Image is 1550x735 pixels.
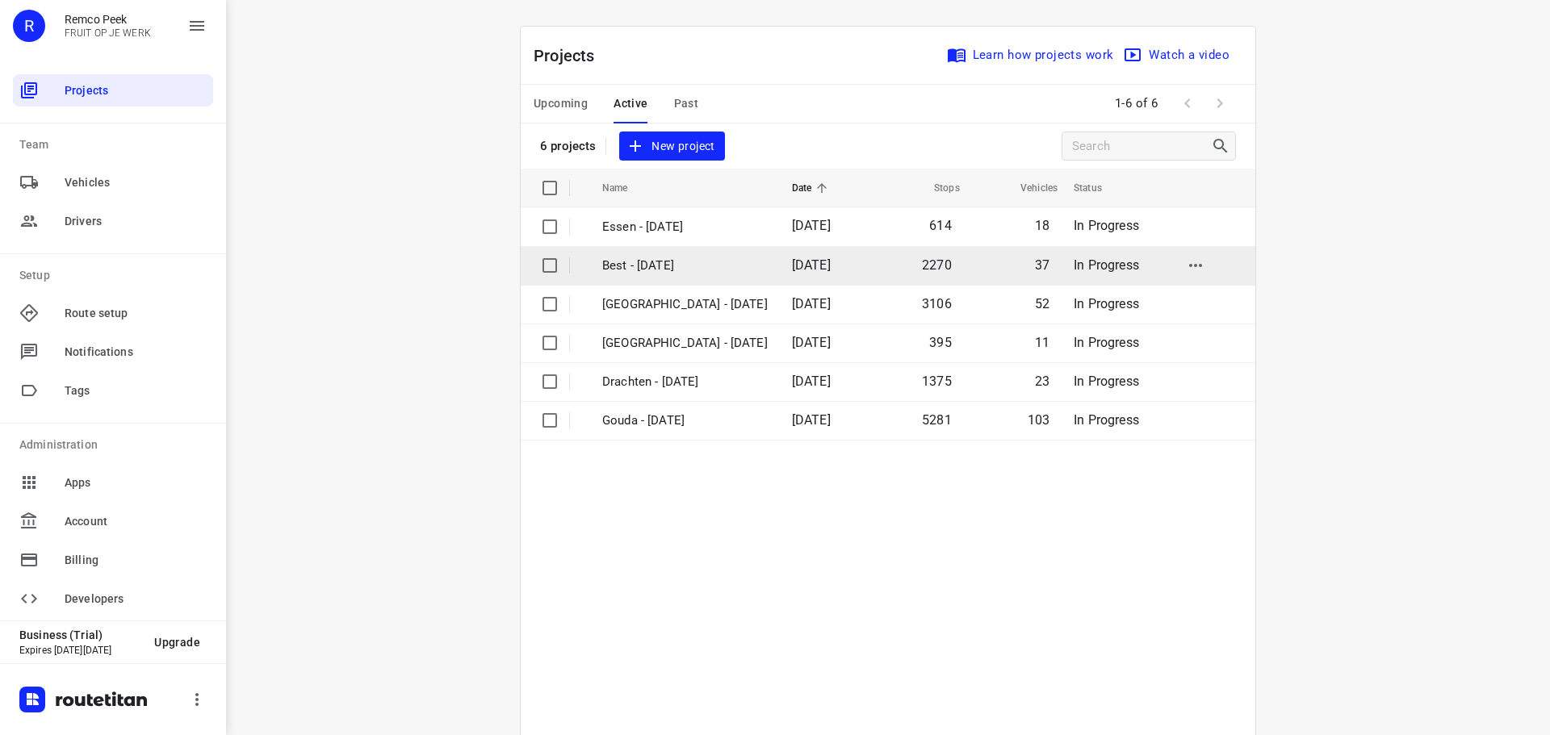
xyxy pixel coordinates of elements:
span: In Progress [1074,257,1139,273]
span: [DATE] [792,374,831,389]
span: 3106 [922,296,952,311]
span: 103 [1028,412,1050,428]
button: New project [619,132,724,161]
span: Developers [65,591,207,608]
div: Account [13,505,213,537]
p: [GEOGRAPHIC_DATA] - [DATE] [602,334,768,353]
span: 52 [1035,296,1049,311]
span: Stops [913,178,960,198]
span: Name [602,178,649,198]
span: [DATE] [792,412,831,428]
span: [DATE] [792,218,831,233]
span: New project [629,136,714,157]
div: R [13,10,45,42]
span: Apps [65,474,207,491]
p: Best - [DATE] [602,257,768,275]
span: Route setup [65,305,207,322]
span: Drivers [65,213,207,230]
span: Previous Page [1171,87,1204,119]
p: Projects [534,44,608,68]
div: Search [1211,136,1235,156]
div: Tags [13,374,213,407]
span: Upcoming [534,94,588,114]
span: [DATE] [792,296,831,311]
p: Administration [19,436,213,453]
span: 23 [1035,374,1049,389]
div: Drivers [13,205,213,237]
span: Account [65,513,207,530]
span: [DATE] [792,335,831,350]
span: 1375 [922,374,952,389]
span: 1-6 of 6 [1108,86,1165,121]
p: 6 projects [540,139,596,153]
button: Upgrade [141,628,213,657]
span: In Progress [1074,335,1139,350]
input: Search projects [1072,134,1211,159]
span: Date [792,178,833,198]
span: Next Page [1204,87,1236,119]
span: Upgrade [154,636,200,649]
div: Vehicles [13,166,213,198]
div: Developers [13,583,213,615]
span: Notifications [65,344,207,361]
span: Billing [65,552,207,569]
div: Route setup [13,297,213,329]
p: Expires [DATE][DATE] [19,645,141,656]
span: 11 [1035,335,1049,350]
p: Team [19,136,213,153]
span: In Progress [1074,296,1139,311]
span: In Progress [1074,412,1139,428]
span: Projects [65,82,207,99]
span: Tags [65,382,207,399]
span: Active [614,94,647,114]
p: Remco Peek [65,13,151,26]
p: Zwolle - Monday [602,295,768,314]
p: Drachten - [DATE] [602,373,768,391]
div: Projects [13,74,213,106]
span: 5281 [922,412,952,428]
p: Business (Trial) [19,629,141,641]
span: 2270 [922,257,952,273]
p: FRUIT OP JE WERK [65,27,151,39]
span: 395 [929,335,952,350]
span: [DATE] [792,257,831,273]
span: In Progress [1074,374,1139,389]
span: Status [1074,178,1123,198]
p: Setup [19,267,213,284]
span: Vehicles [65,174,207,191]
span: 37 [1035,257,1049,273]
span: 18 [1035,218,1049,233]
span: In Progress [1074,218,1139,233]
span: Vehicles [999,178,1058,198]
p: Essen - [DATE] [602,218,768,236]
div: Billing [13,544,213,576]
div: Notifications [13,336,213,368]
p: Gouda - [DATE] [602,411,768,430]
span: Past [674,94,699,114]
div: Apps [13,466,213,499]
span: 614 [929,218,952,233]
